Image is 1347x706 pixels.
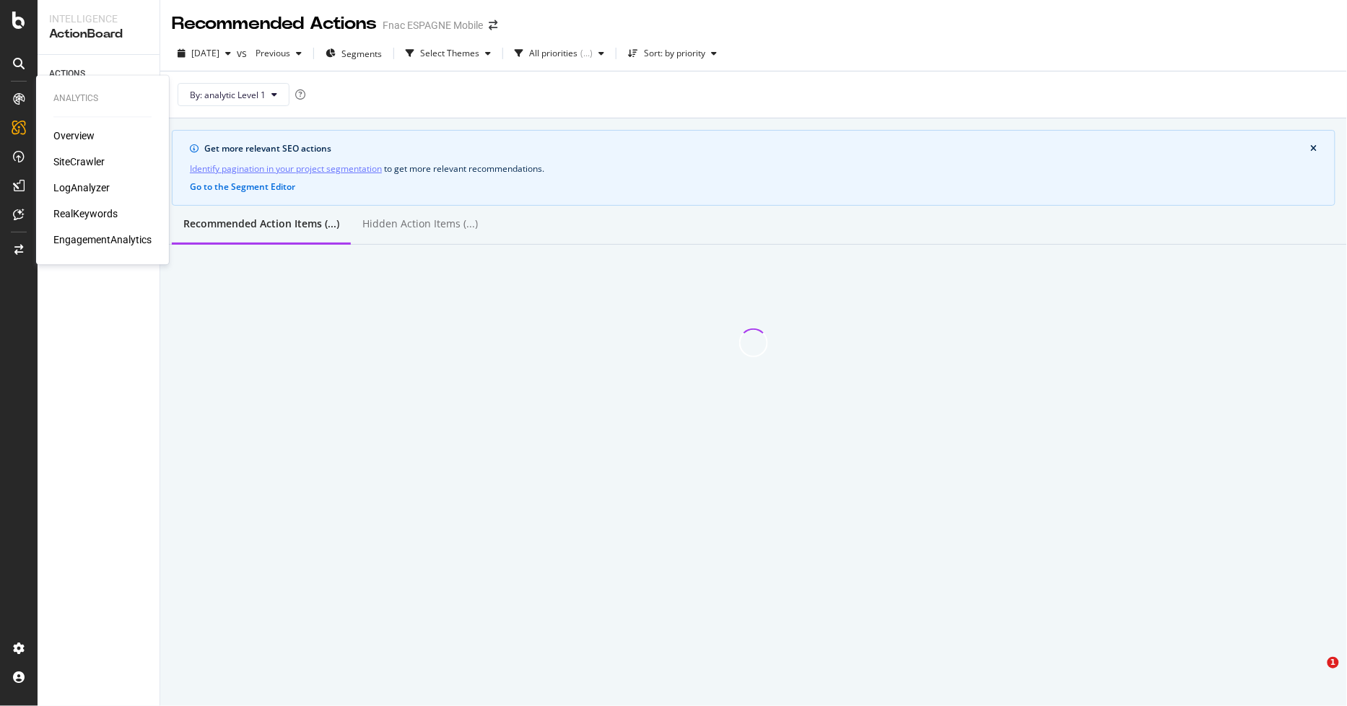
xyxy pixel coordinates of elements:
[250,42,308,65] button: Previous
[1298,657,1333,692] iframe: Intercom live chat
[172,12,377,36] div: Recommended Actions
[191,47,219,59] span: 2025 Sep. 1st
[420,49,479,58] div: Select Themes
[49,66,149,82] a: ACTIONS
[190,182,295,192] button: Go to the Segment Editor
[53,233,152,248] a: EngagementAnalytics
[644,49,705,58] div: Sort: by priority
[53,155,105,170] a: SiteCrawler
[237,46,250,61] span: vs
[49,12,148,26] div: Intelligence
[49,26,148,43] div: ActionBoard
[178,83,289,106] button: By: analytic Level 1
[400,42,497,65] button: Select Themes
[489,20,497,30] div: arrow-right-arrow-left
[190,161,1317,176] div: to get more relevant recommendations .
[172,42,237,65] button: [DATE]
[172,130,1335,206] div: info banner
[53,207,118,222] a: RealKeywords
[529,49,577,58] div: All priorities
[362,217,478,231] div: Hidden Action Items (...)
[320,42,388,65] button: Segments
[183,217,339,231] div: Recommended Action Items (...)
[580,49,593,58] div: ( ... )
[622,42,723,65] button: Sort: by priority
[53,92,152,105] div: Analytics
[250,47,290,59] span: Previous
[204,142,1311,155] div: Get more relevant SEO actions
[1307,141,1321,157] button: close banner
[341,48,382,60] span: Segments
[49,66,85,82] div: ACTIONS
[190,89,266,101] span: By: analytic Level 1
[190,161,382,176] a: Identify pagination in your project segmentation
[1328,657,1339,668] span: 1
[53,181,110,196] a: LogAnalyzer
[383,18,483,32] div: Fnac ESPAGNE Mobile
[53,129,95,144] a: Overview
[509,42,610,65] button: All priorities(...)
